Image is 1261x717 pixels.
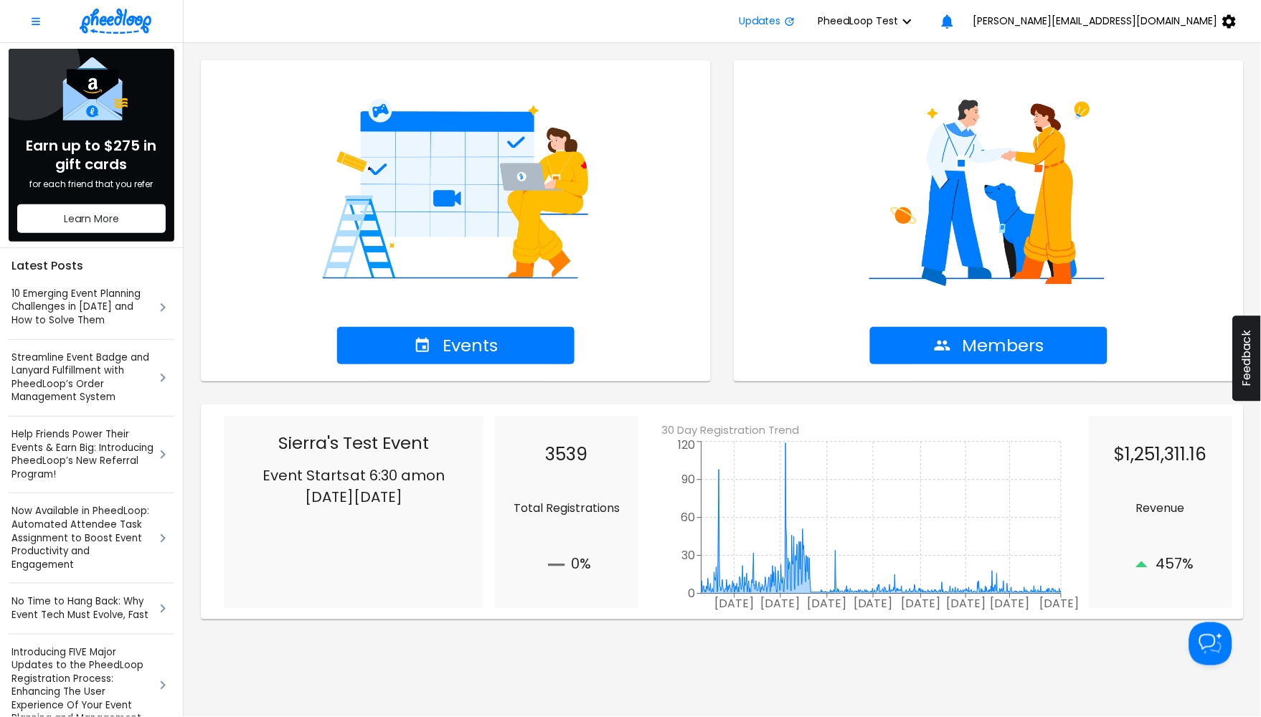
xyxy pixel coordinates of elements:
[1100,551,1221,579] h2: 457%
[17,136,166,174] span: Earn up to $275 in gift cards
[808,595,847,612] tspan: [DATE]
[17,204,166,233] button: Learn More
[11,595,154,622] a: No Time to Hang Back: Why Event Tech Must Evolve, Fast
[854,595,893,612] tspan: [DATE]
[947,595,986,612] tspan: [DATE]
[30,179,154,189] span: for each friend that you refer
[715,595,755,612] tspan: [DATE]
[1040,595,1080,612] tspan: [DATE]
[991,595,1030,612] tspan: [DATE]
[506,444,627,465] h2: 3539
[337,327,575,364] button: Events
[64,213,119,224] span: Learn More
[235,486,472,508] p: [DATE] [DATE]
[1100,444,1221,465] h2: $1,251,311.16
[414,336,498,356] span: Events
[682,472,696,488] tspan: 90
[218,77,694,293] img: Home Events
[807,7,933,36] button: PheedLoop Test
[870,327,1108,364] button: Members
[682,548,696,564] tspan: 30
[973,15,1218,27] span: [PERSON_NAME][EMAIL_ADDRESS][DOMAIN_NAME]
[962,7,1255,36] button: [PERSON_NAME][EMAIL_ADDRESS][DOMAIN_NAME]
[1100,500,1221,517] p: Revenue
[80,9,151,34] img: logo
[1240,331,1254,387] span: Feedback
[740,15,781,27] span: Updates
[751,77,1227,293] img: Home Members
[934,336,1044,356] span: Members
[506,500,627,517] p: Total Registrations
[761,595,800,612] tspan: [DATE]
[689,586,696,602] tspan: 0
[11,428,154,481] a: Help Friends Power Their Events & Earn Big: Introducing PheedLoop’s New Referral Program!
[902,595,941,612] tspan: [DATE]
[506,551,627,579] h2: 0%
[9,257,174,275] h4: Latest Posts
[11,505,154,571] a: Now Available in PheedLoop: Automated Attendee Task Assignment to Boost Event Productivity and En...
[235,433,472,453] h3: Sierra's Test Event
[679,437,696,453] tspan: 120
[1189,622,1232,665] iframe: Help Scout Beacon - Open
[818,15,899,27] span: PheedLoop Test
[56,57,128,120] img: Referral
[11,351,154,404] a: Streamline Event Badge and Lanyard Fulfillment with PheedLoop’s Order Management System
[11,288,154,328] a: 10 Emerging Event Planning Challenges in [DATE] and How to Solve Them
[235,465,472,486] p: Event Starts at 6:30 am on
[681,510,696,526] tspan: 60
[661,422,1100,439] h6: 30 Day Registration Trend
[728,7,807,36] button: Updates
